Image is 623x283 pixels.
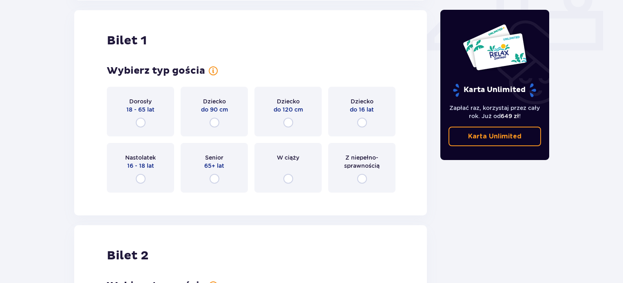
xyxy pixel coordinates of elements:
[501,113,519,119] span: 649 zł
[468,132,521,141] p: Karta Unlimited
[452,83,537,97] p: Karta Unlimited
[277,97,300,105] p: Dziecko
[126,105,155,114] p: 18 - 65 lat
[350,105,374,114] p: do 16 lat
[351,97,373,105] p: Dziecko
[277,154,299,162] p: W ciąży
[107,248,148,263] p: Bilet 2
[204,162,224,170] p: 65+ lat
[274,105,303,114] p: do 120 cm
[127,162,154,170] p: 16 - 18 lat
[107,33,147,48] p: Bilet 1
[107,65,205,77] p: Wybierz typ gościa
[203,97,226,105] p: Dziecko
[448,104,541,120] p: Zapłać raz, korzystaj przez cały rok. Już od !
[129,97,152,105] p: Dorosły
[201,105,228,114] p: do 90 cm
[205,154,223,162] p: Senior
[125,154,156,162] p: Nastolatek
[336,154,388,170] p: Z niepełno­sprawnością
[448,127,541,146] a: Karta Unlimited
